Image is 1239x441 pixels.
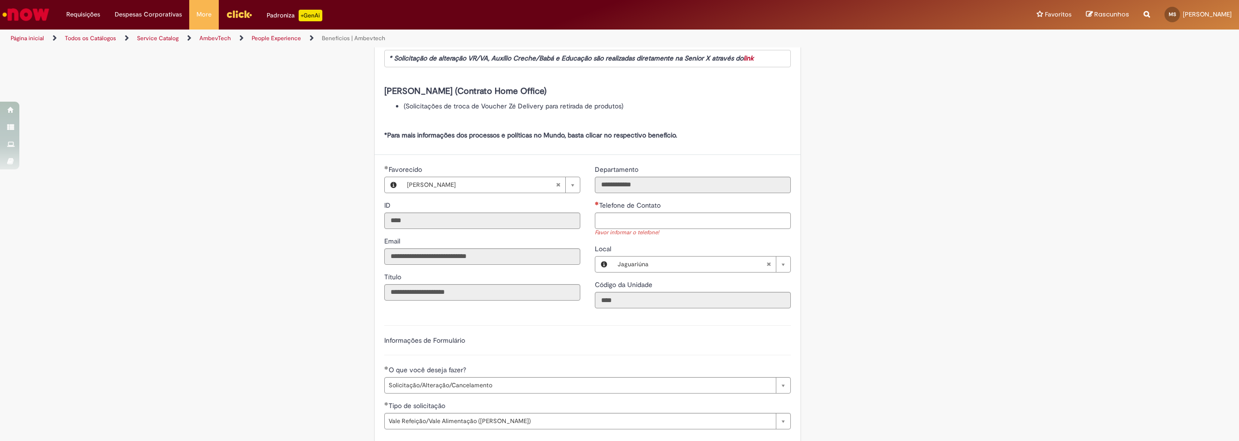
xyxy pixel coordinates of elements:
span: MS [1169,11,1176,17]
span: [PERSON_NAME] [1183,10,1232,18]
span: Requisições [66,10,100,19]
div: Favor informar o telefone! [595,229,791,237]
span: Vale Refeição/Vale Alimentação ([PERSON_NAME]) [389,413,771,429]
strong: *Para mais informações dos processos e políticas no Mundo, basta clicar no respectivo benefício. [384,131,677,139]
label: Somente leitura - Código da Unidade [595,280,654,289]
img: ServiceNow [1,5,51,24]
span: Somente leitura - Título [384,273,403,281]
label: Somente leitura - Departamento [595,165,640,174]
input: Código da Unidade [595,292,791,308]
input: Email [384,248,580,265]
input: ID [384,213,580,229]
input: Telefone de Contato [595,213,791,229]
a: Benefícios | Ambevtech [322,34,385,42]
span: Local [595,244,613,253]
a: Service Catalog [137,34,179,42]
label: Informações de Formulário [384,336,465,345]
span: Obrigatório Preenchido [384,166,389,169]
abbr: Limpar campo Favorecido [551,177,565,193]
span: O que você deseja fazer? [389,365,468,374]
a: Página inicial [11,34,44,42]
label: Somente leitura - Título [384,272,403,282]
span: Solicitação/Alteração/Cancelamento [389,378,771,393]
li: (Solicitações de troca de Voucher Zé Delivery para retirada de produtos) [404,101,791,111]
ul: Trilhas de página [7,30,819,47]
span: Obrigatório Preenchido [384,402,389,406]
p: +GenAi [299,10,322,21]
span: Telefone de Contato [599,201,663,210]
input: Título [384,284,580,301]
a: AmbevTech [199,34,231,42]
span: More [196,10,212,19]
span: Necessários [595,201,599,205]
span: Obrigatório Preenchido [384,366,389,370]
input: Departamento [595,177,791,193]
span: Somente leitura - Email [384,237,402,245]
img: click_logo_yellow_360x200.png [226,7,252,21]
a: JaguariúnaLimpar campo Local [613,257,790,272]
button: Local, Visualizar este registro Jaguariúna [595,257,613,272]
em: * Solicitação de alteração VR/VA, Auxílio Creche/Babá e Educação são realizadas diretamente na Se... [389,54,754,62]
label: Somente leitura - ID [384,200,393,210]
div: Padroniza [267,10,322,21]
span: Somente leitura - ID [384,201,393,210]
span: Necessários - Favorecido [389,165,424,174]
button: Favorecido, Visualizar este registro Matheus Severo Simoes [385,177,402,193]
a: [PERSON_NAME]Limpar campo Favorecido [402,177,580,193]
a: Todos os Catálogos [65,34,116,42]
span: Favoritos [1045,10,1072,19]
a: link [743,54,754,62]
span: Despesas Corporativas [115,10,182,19]
label: Somente leitura - Email [384,236,402,246]
span: [PERSON_NAME] [407,177,556,193]
abbr: Limpar campo Local [761,257,776,272]
span: Jaguariúna [618,257,766,272]
span: Tipo de solicitação [389,401,447,410]
a: People Experience [252,34,301,42]
strong: [PERSON_NAME] (Contrato Home Office) [384,86,546,97]
a: Rascunhos [1086,10,1129,19]
span: Rascunhos [1094,10,1129,19]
